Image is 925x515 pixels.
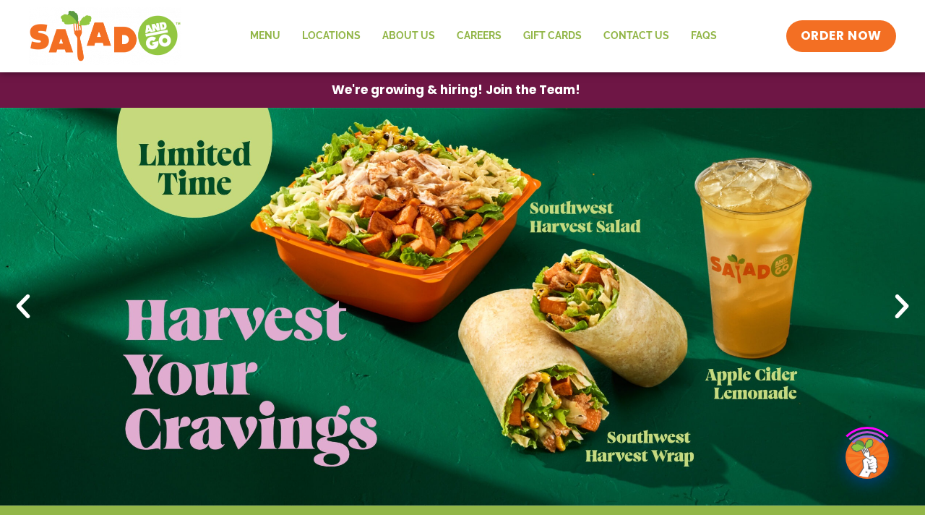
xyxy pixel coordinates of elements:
img: new-SAG-logo-768×292 [29,7,181,65]
a: Locations [291,20,371,53]
span: We're growing & hiring! Join the Team! [332,84,580,96]
a: FAQs [680,20,728,53]
a: Careers [446,20,512,53]
a: GIFT CARDS [512,20,593,53]
a: About Us [371,20,446,53]
a: ORDER NOW [786,20,896,52]
a: We're growing & hiring! Join the Team! [310,73,602,107]
a: Contact Us [593,20,680,53]
a: Menu [239,20,291,53]
span: ORDER NOW [801,27,882,45]
nav: Menu [239,20,728,53]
